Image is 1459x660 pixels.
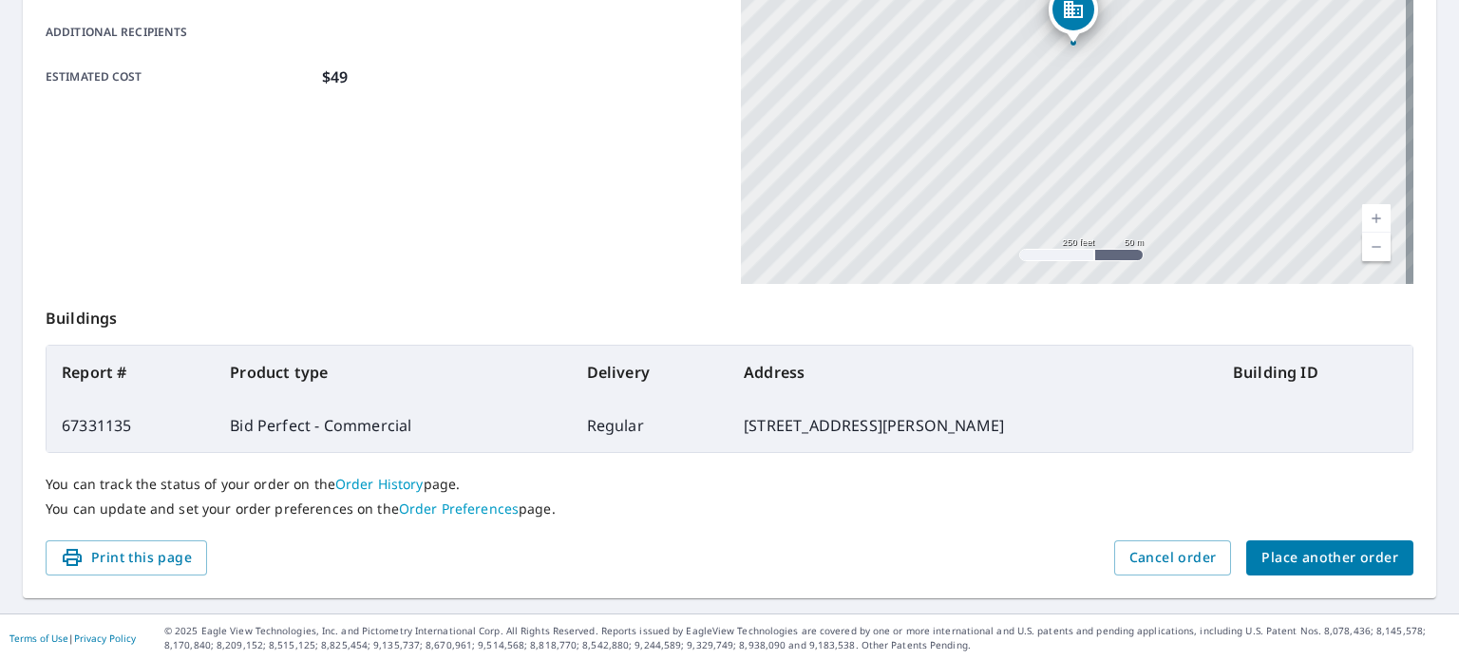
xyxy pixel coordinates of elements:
[47,399,215,452] td: 67331135
[47,346,215,399] th: Report #
[215,346,571,399] th: Product type
[46,500,1413,518] p: You can update and set your order preferences on the page.
[1129,546,1217,570] span: Cancel order
[9,632,68,645] a: Terms of Use
[1246,540,1413,575] button: Place another order
[164,624,1450,652] p: © 2025 Eagle View Technologies, Inc. and Pictometry International Corp. All Rights Reserved. Repo...
[9,632,136,644] p: |
[572,346,729,399] th: Delivery
[1114,540,1232,575] button: Cancel order
[729,346,1218,399] th: Address
[215,399,571,452] td: Bid Perfect - Commercial
[46,284,1413,345] p: Buildings
[1218,346,1412,399] th: Building ID
[74,632,136,645] a: Privacy Policy
[399,500,519,518] a: Order Preferences
[1362,233,1391,261] a: Current Level 17, Zoom Out
[46,24,314,41] p: Additional recipients
[322,66,348,88] p: $49
[335,475,424,493] a: Order History
[1362,204,1391,233] a: Current Level 17, Zoom In
[46,66,314,88] p: Estimated cost
[61,546,192,570] span: Print this page
[572,399,729,452] td: Regular
[46,540,207,575] button: Print this page
[729,399,1218,452] td: [STREET_ADDRESS][PERSON_NAME]
[1261,546,1398,570] span: Place another order
[46,476,1413,493] p: You can track the status of your order on the page.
